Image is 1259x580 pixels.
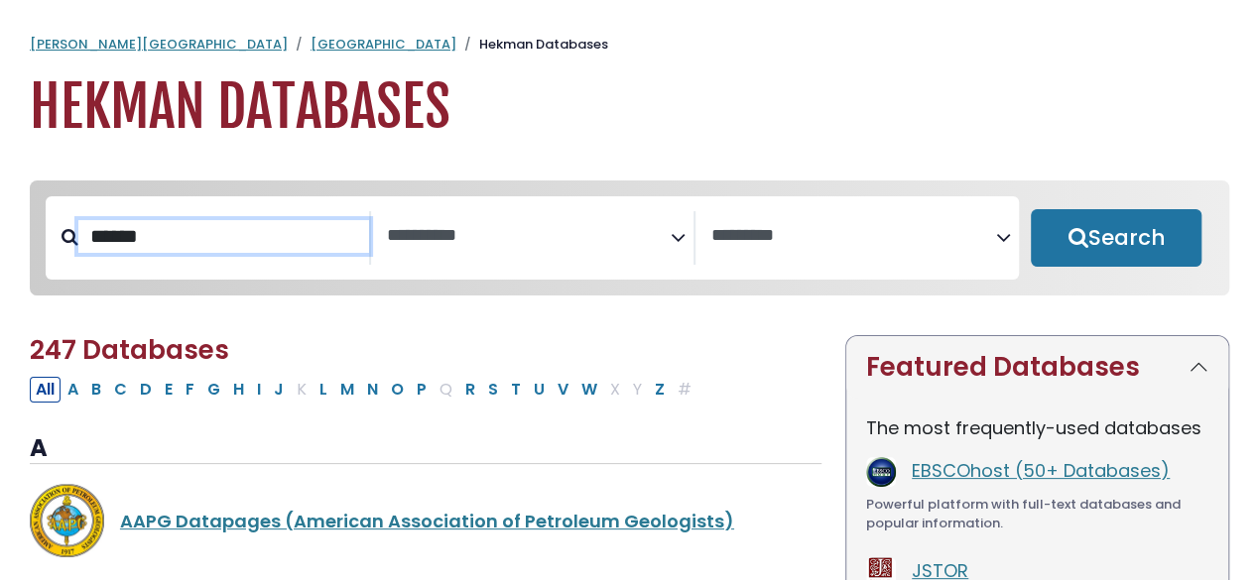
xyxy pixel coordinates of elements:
[866,495,1208,533] div: Powerful platform with full-text databases and popular information.
[361,377,384,403] button: Filter Results N
[505,377,527,403] button: Filter Results T
[575,377,603,403] button: Filter Results W
[314,377,333,403] button: Filter Results L
[159,377,179,403] button: Filter Results E
[459,377,481,403] button: Filter Results R
[866,414,1208,441] p: The most frequently-used databases
[30,35,288,54] a: [PERSON_NAME][GEOGRAPHIC_DATA]
[30,180,1229,295] nav: Search filters
[30,377,61,403] button: All
[649,377,671,403] button: Filter Results Z
[30,434,821,464] h3: A
[30,35,1229,55] nav: breadcrumb
[385,377,410,403] button: Filter Results O
[108,377,133,403] button: Filter Results C
[120,509,734,533] a: AAPG Datapages (American Association of Petroleum Geologists)
[528,377,551,403] button: Filter Results U
[482,377,504,403] button: Filter Results S
[30,332,229,368] span: 247 Databases
[387,226,672,247] textarea: Search
[30,376,699,401] div: Alpha-list to filter by first letter of database name
[846,336,1228,399] button: Featured Databases
[456,35,608,55] li: Hekman Databases
[227,377,250,403] button: Filter Results H
[311,35,456,54] a: [GEOGRAPHIC_DATA]
[411,377,433,403] button: Filter Results P
[201,377,226,403] button: Filter Results G
[78,220,369,253] input: Search database by title or keyword
[85,377,107,403] button: Filter Results B
[30,74,1229,141] h1: Hekman Databases
[1031,209,1201,267] button: Submit for Search Results
[62,377,84,403] button: Filter Results A
[552,377,574,403] button: Filter Results V
[180,377,200,403] button: Filter Results F
[251,377,267,403] button: Filter Results I
[912,458,1170,483] a: EBSCOhost (50+ Databases)
[134,377,158,403] button: Filter Results D
[268,377,290,403] button: Filter Results J
[711,226,996,247] textarea: Search
[334,377,360,403] button: Filter Results M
